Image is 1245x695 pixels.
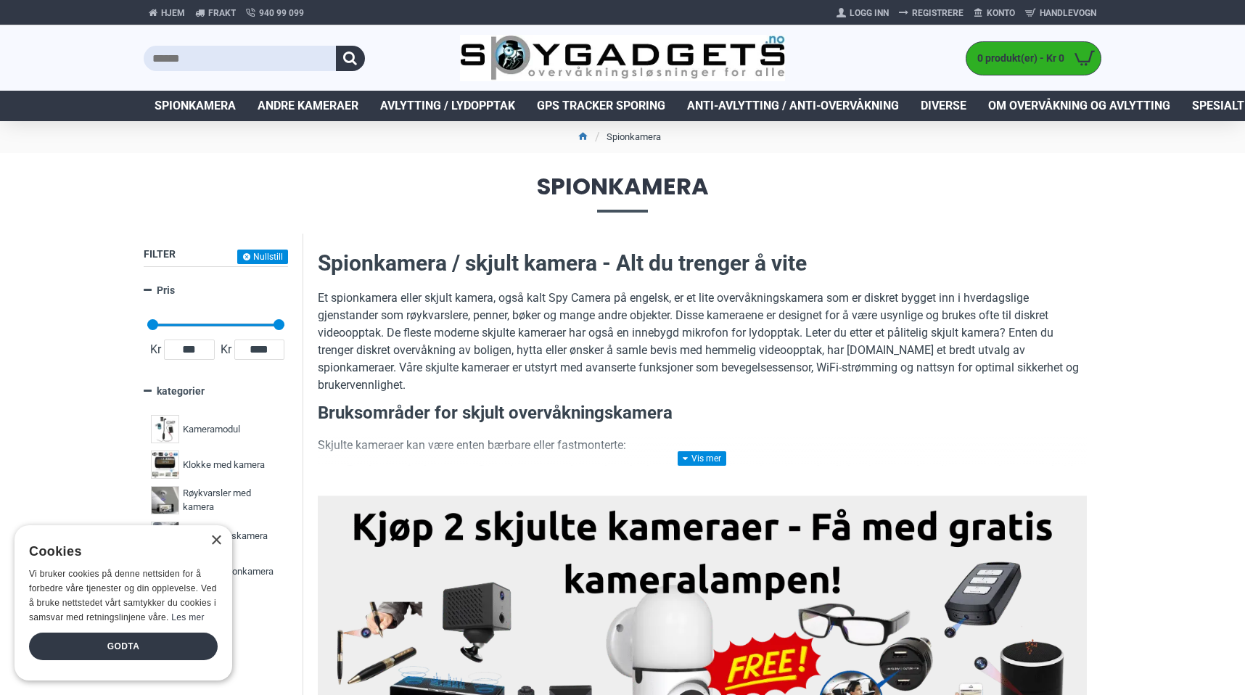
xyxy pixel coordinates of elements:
span: Kr [218,341,234,358]
a: Konto [969,1,1020,25]
a: kategorier [144,379,288,404]
img: Skjult kroppskamera [151,522,179,550]
a: Logg Inn [831,1,894,25]
a: Avlytting / Lydopptak [369,91,526,121]
a: Anti-avlytting / Anti-overvåkning [676,91,910,121]
h2: Spionkamera / skjult kamera - Alt du trenger å vite [318,248,1087,279]
button: Nullstill [237,250,288,264]
span: Konto [987,7,1015,20]
p: Et spionkamera eller skjult kamera, også kalt Spy Camera på engelsk, er et lite overvåkningskamer... [318,289,1087,394]
a: 0 produkt(er) - Kr 0 [966,42,1101,75]
span: Kameramodul [183,422,240,437]
img: Klokke med kamera [151,451,179,479]
img: Røykvarsler med kamera [151,486,179,514]
span: Frakt [208,7,236,20]
a: Registrere [894,1,969,25]
a: GPS Tracker Sporing [526,91,676,121]
span: Hjem [161,7,185,20]
span: Handlevogn [1040,7,1096,20]
span: Avlytting / Lydopptak [380,97,515,115]
span: Om overvåkning og avlytting [988,97,1170,115]
p: Skjulte kameraer kan være enten bærbare eller fastmonterte: [318,437,1087,454]
span: Registrere [912,7,963,20]
a: Om overvåkning og avlytting [977,91,1181,121]
a: Les mer, opens a new window [171,612,204,622]
span: Spionkamera [155,97,236,115]
img: SpyGadgets.no [460,35,786,82]
a: Andre kameraer [247,91,369,121]
span: Logg Inn [850,7,889,20]
span: Andre kameraer [258,97,358,115]
a: Handlevogn [1020,1,1101,25]
span: Røykvarsler med kamera [183,486,277,514]
span: GPS Tracker Sporing [537,97,665,115]
strong: Bærbare spionkameraer: [347,463,479,477]
div: Cookies [29,536,208,567]
div: Close [210,535,221,546]
img: Kameramodul [151,415,179,443]
span: Anti-avlytting / Anti-overvåkning [687,97,899,115]
span: 940 99 099 [259,7,304,20]
a: Pris [144,278,288,303]
span: Klokke med kamera [183,458,265,472]
li: Disse kan tas med overalt og brukes til skjult filming i situasjoner der diskresjon er nødvendig ... [347,461,1087,496]
span: Spionkamera [144,175,1101,212]
h3: Bruksområder for skjult overvåkningskamera [318,401,1087,426]
a: Diverse [910,91,977,121]
span: Vi bruker cookies på denne nettsiden for å forbedre våre tjenester og din opplevelse. Ved å bruke... [29,569,217,622]
span: 0 produkt(er) - Kr 0 [966,51,1068,66]
a: Spionkamera [144,91,247,121]
span: Filter [144,248,176,260]
span: Diverse [921,97,966,115]
span: Kr [147,341,164,358]
div: Godta [29,633,218,660]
